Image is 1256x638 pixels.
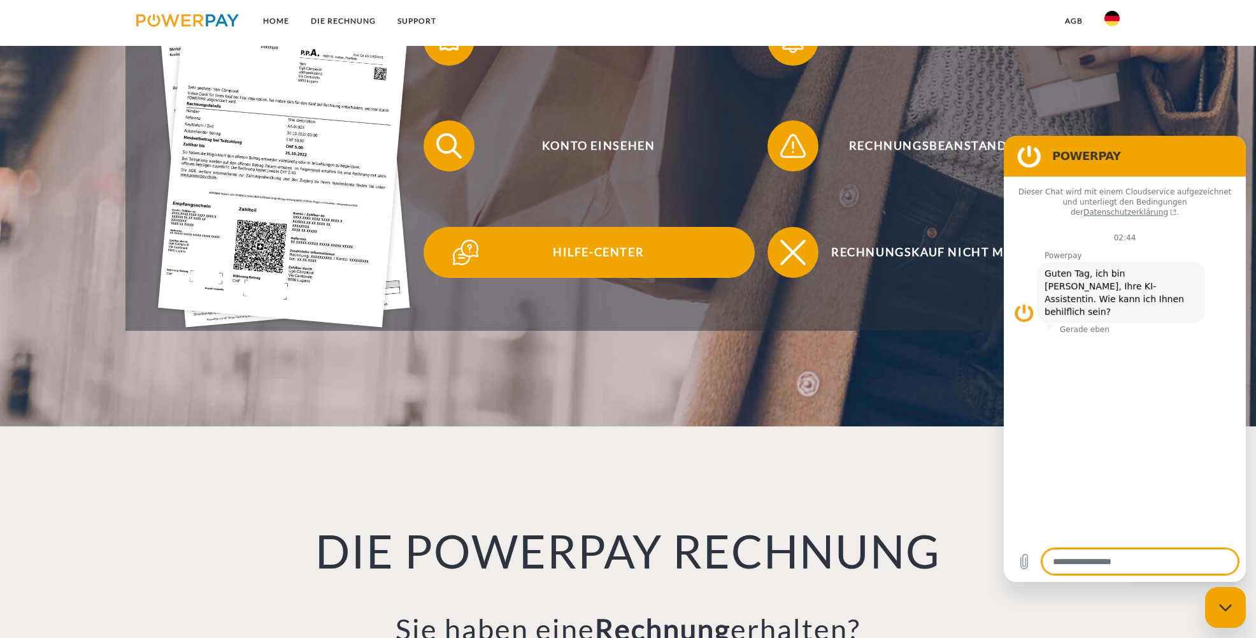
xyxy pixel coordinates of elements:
[1104,11,1120,26] img: de
[786,120,1098,171] span: Rechnungsbeanstandung
[1004,136,1246,582] iframe: Messaging-Fenster
[442,120,754,171] span: Konto einsehen
[777,130,809,162] img: qb_warning.svg
[767,227,1099,278] button: Rechnungskauf nicht möglich
[182,522,1074,579] h1: DIE POWERPAY RECHNUNG
[252,10,300,33] a: Home
[424,227,755,278] button: Hilfe-Center
[1205,587,1246,628] iframe: Schaltfläche zum Öffnen des Messaging-Fensters; Konversation läuft
[442,227,754,278] span: Hilfe-Center
[387,10,447,33] a: SUPPORT
[424,120,755,171] button: Konto einsehen
[767,120,1099,171] button: Rechnungsbeanstandung
[786,227,1098,278] span: Rechnungskauf nicht möglich
[300,10,387,33] a: DIE RECHNUNG
[767,15,1099,66] button: Mahnung erhalten?
[1054,10,1094,33] a: agb
[136,14,239,27] img: logo-powerpay.svg
[433,130,465,162] img: qb_search.svg
[450,236,482,268] img: qb_help.svg
[777,236,809,268] img: qb_close.svg
[424,15,755,66] button: Rechnung erhalten?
